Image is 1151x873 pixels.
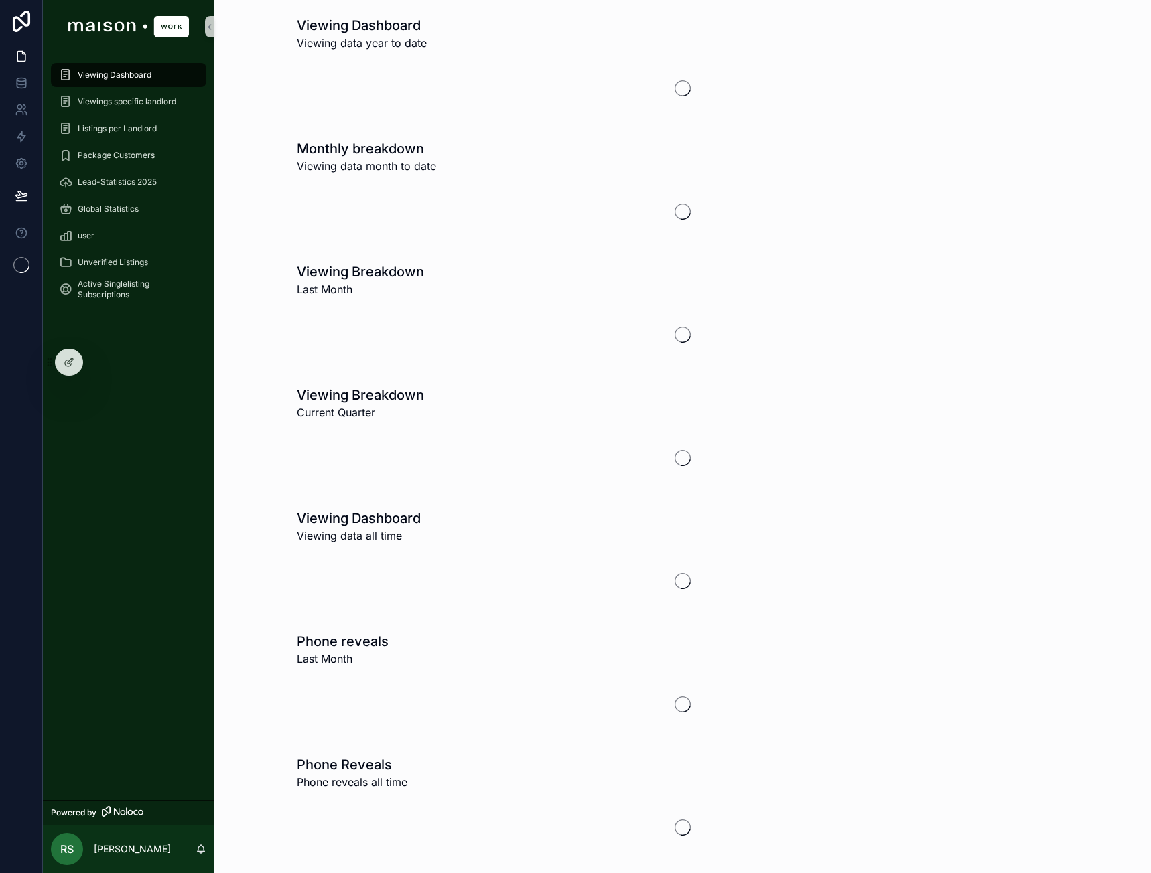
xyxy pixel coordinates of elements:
[297,35,427,51] span: Viewing data year to date
[51,250,206,274] a: Unverified Listings
[297,386,424,404] h1: Viewing Breakdown
[68,16,189,37] img: App logo
[297,755,407,774] h1: Phone Reveals
[78,123,157,134] span: Listings per Landlord
[297,158,436,174] span: Viewing data month to date
[297,651,389,667] span: Last Month
[43,54,214,319] div: scrollable content
[297,774,407,790] span: Phone reveals all time
[51,143,206,167] a: Package Customers
[297,528,421,544] span: Viewing data all time
[78,177,157,187] span: Lead-Statistics 2025
[297,139,436,158] h1: Monthly breakdown
[51,170,206,194] a: Lead-Statistics 2025
[297,281,424,297] span: Last Month
[51,807,96,818] span: Powered by
[51,116,206,141] a: Listings per Landlord
[297,509,421,528] h1: Viewing Dashboard
[297,404,424,420] span: Current Quarter
[78,204,139,214] span: Global Statistics
[297,632,389,651] h1: Phone reveals
[94,842,171,856] p: [PERSON_NAME]
[51,90,206,114] a: Viewings specific landlord
[78,150,155,161] span: Package Customers
[78,279,193,300] span: Active Singlelisting Subscriptions
[51,224,206,248] a: user
[297,16,427,35] h1: Viewing Dashboard
[78,257,148,268] span: Unverified Listings
[51,277,206,301] a: Active Singlelisting Subscriptions
[43,800,214,825] a: Powered by
[297,262,424,281] h1: Viewing Breakdown
[78,70,151,80] span: Viewing Dashboard
[78,96,176,107] span: Viewings specific landlord
[78,230,94,241] span: user
[51,63,206,87] a: Viewing Dashboard
[60,841,74,857] span: RS
[51,197,206,221] a: Global Statistics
